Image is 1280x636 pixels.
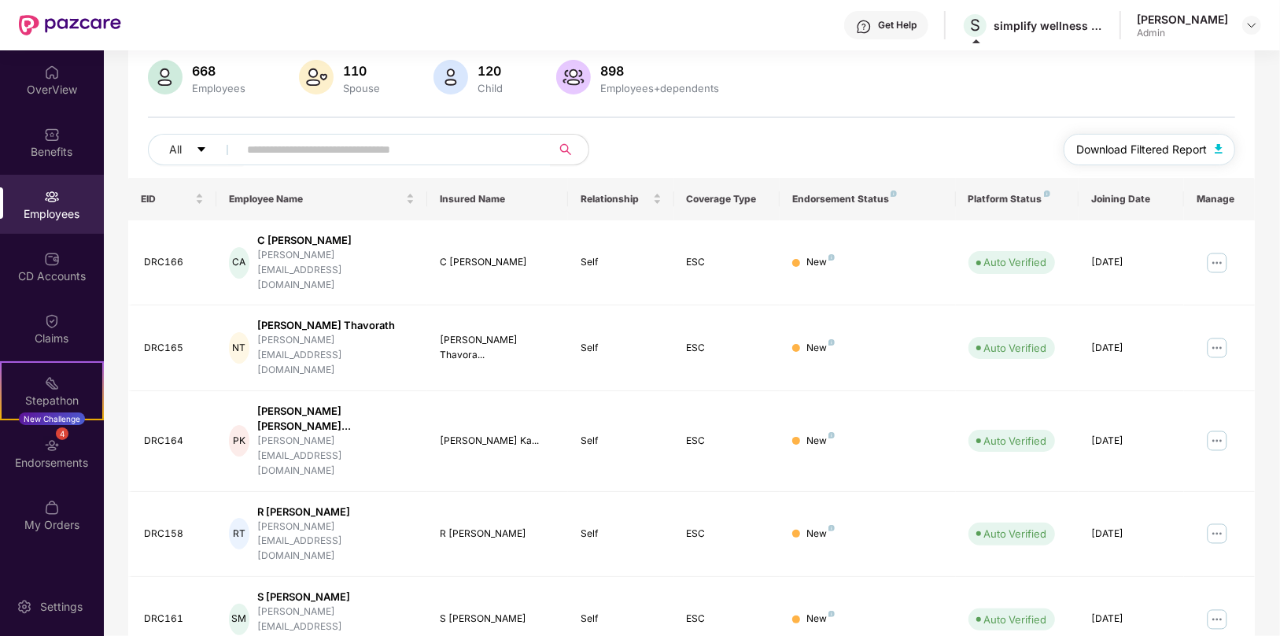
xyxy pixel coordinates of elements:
[257,318,415,333] div: [PERSON_NAME] Thavorath
[196,144,207,157] span: caret-down
[257,404,415,434] div: [PERSON_NAME] [PERSON_NAME]...
[828,254,835,261] img: svg+xml;base64,PHN2ZyB4bWxucz0iaHR0cDovL3d3dy53My5vcmcvMjAwMC9zdmciIHdpZHRoPSI4IiBoZWlnaHQ9IjgiIH...
[229,332,249,364] div: NT
[674,178,780,220] th: Coverage Type
[440,612,555,627] div: S [PERSON_NAME]
[144,255,204,270] div: DRC166
[19,412,85,425] div: New Challenge
[687,527,767,542] div: ESC
[1091,255,1171,270] div: [DATE]
[828,432,835,438] img: svg+xml;base64,PHN2ZyB4bWxucz0iaHR0cDovL3d3dy53My5vcmcvMjAwMC9zdmciIHdpZHRoPSI4IiBoZWlnaHQ9IjgiIH...
[148,60,183,94] img: svg+xml;base64,PHN2ZyB4bWxucz0iaHR0cDovL3d3dy53My5vcmcvMjAwMC9zdmciIHhtbG5zOnhsaW5rPSJodHRwOi8vd3...
[550,134,589,165] button: search
[44,65,60,80] img: svg+xml;base64,PHN2ZyBpZD0iSG9tZSIgeG1sbnM9Imh0dHA6Ly93d3cudzMub3JnLzIwMDAvc3ZnIiB3aWR0aD0iMjAiIG...
[1091,341,1171,356] div: [DATE]
[144,527,204,542] div: DRC158
[44,251,60,267] img: svg+xml;base64,PHN2ZyBpZD0iQ0RfQWNjb3VudHMiIGRhdGEtbmFtZT0iQ0QgQWNjb3VudHMiIHhtbG5zPSJodHRwOi8vd3...
[581,255,661,270] div: Self
[1076,141,1207,158] span: Download Filtered Report
[229,518,249,549] div: RT
[984,433,1047,449] div: Auto Verified
[1215,144,1223,153] img: svg+xml;base64,PHN2ZyB4bWxucz0iaHR0cDovL3d3dy53My5vcmcvMjAwMC9zdmciIHhtbG5zOnhsaW5rPSJodHRwOi8vd3...
[440,255,555,270] div: C [PERSON_NAME]
[1204,335,1230,361] img: manageButton
[257,520,415,564] div: [PERSON_NAME][EMAIL_ADDRESS][DOMAIN_NAME]
[44,127,60,142] img: svg+xml;base64,PHN2ZyBpZD0iQmVuZWZpdHMiIHhtbG5zPSJodHRwOi8vd3d3LnczLm9yZy8yMDAwL3N2ZyIgd2lkdGg9Ij...
[806,527,835,542] div: New
[474,82,506,94] div: Child
[806,612,835,627] div: New
[340,63,383,79] div: 110
[828,339,835,346] img: svg+xml;base64,PHN2ZyB4bWxucz0iaHR0cDovL3d3dy53My5vcmcvMjAwMC9zdmciIHdpZHRoPSI4IiBoZWlnaHQ9IjgiIH...
[169,141,182,158] span: All
[144,434,204,449] div: DRC164
[581,193,649,205] span: Relationship
[1204,250,1230,275] img: manageButton
[189,82,249,94] div: Employees
[229,604,249,635] div: SM
[550,143,581,156] span: search
[144,341,204,356] div: DRC165
[1137,12,1228,27] div: [PERSON_NAME]
[597,82,722,94] div: Employees+dependents
[427,178,568,220] th: Insured Name
[1204,521,1230,546] img: manageButton
[1137,27,1228,39] div: Admin
[581,434,661,449] div: Self
[17,599,32,615] img: svg+xml;base64,PHN2ZyBpZD0iU2V0dGluZy0yMHgyMCIgeG1sbnM9Imh0dHA6Ly93d3cudzMub3JnLzIwMDAvc3ZnIiB3aW...
[1091,434,1171,449] div: [DATE]
[128,178,216,220] th: EID
[229,425,249,457] div: PK
[141,193,192,205] span: EID
[1064,134,1235,165] button: Download Filtered Report
[581,341,661,356] div: Self
[257,233,415,248] div: C [PERSON_NAME]
[56,427,68,440] div: 4
[994,18,1104,33] div: simplify wellness india private limited
[1245,19,1258,31] img: svg+xml;base64,PHN2ZyBpZD0iRHJvcGRvd24tMzJ4MzIiIHhtbG5zPSJodHRwOi8vd3d3LnczLm9yZy8yMDAwL3N2ZyIgd2...
[257,248,415,293] div: [PERSON_NAME][EMAIL_ADDRESS][DOMAIN_NAME]
[970,16,980,35] span: S
[1184,178,1255,220] th: Manage
[440,333,555,363] div: [PERSON_NAME] Thavora...
[568,178,673,220] th: Relationship
[1091,527,1171,542] div: [DATE]
[828,611,835,617] img: svg+xml;base64,PHN2ZyB4bWxucz0iaHR0cDovL3d3dy53My5vcmcvMjAwMC9zdmciIHdpZHRoPSI4IiBoZWlnaHQ9IjgiIH...
[1204,428,1230,453] img: manageButton
[687,434,767,449] div: ESC
[2,393,102,409] div: Stepathon
[19,15,121,35] img: New Pazcare Logo
[257,434,415,479] div: [PERSON_NAME][EMAIL_ADDRESS][DOMAIN_NAME]
[806,341,835,356] div: New
[597,63,722,79] div: 898
[806,255,835,270] div: New
[1091,612,1171,627] div: [DATE]
[556,60,591,94] img: svg+xml;base64,PHN2ZyB4bWxucz0iaHR0cDovL3d3dy53My5vcmcvMjAwMC9zdmciIHhtbG5zOnhsaW5rPSJodHRwOi8vd3...
[148,134,244,165] button: Allcaret-down
[984,340,1047,356] div: Auto Verified
[44,189,60,205] img: svg+xml;base64,PHN2ZyBpZD0iRW1wbG95ZWVzIiB4bWxucz0iaHR0cDovL3d3dy53My5vcmcvMjAwMC9zdmciIHdpZHRoPS...
[687,341,767,356] div: ESC
[257,333,415,378] div: [PERSON_NAME][EMAIL_ADDRESS][DOMAIN_NAME]
[984,612,1047,627] div: Auto Verified
[189,63,249,79] div: 668
[440,527,555,542] div: R [PERSON_NAME]
[984,526,1047,542] div: Auto Verified
[440,434,555,449] div: [PERSON_NAME] Ka...
[433,60,468,94] img: svg+xml;base64,PHN2ZyB4bWxucz0iaHR0cDovL3d3dy53My5vcmcvMjAwMC9zdmciIHhtbG5zOnhsaW5rPSJodHRwOi8vd3...
[828,525,835,531] img: svg+xml;base64,PHN2ZyB4bWxucz0iaHR0cDovL3d3dy53My5vcmcvMjAwMC9zdmciIHdpZHRoPSI4IiBoZWlnaHQ9IjgiIH...
[687,255,767,270] div: ESC
[1044,190,1050,197] img: svg+xml;base64,PHN2ZyB4bWxucz0iaHR0cDovL3d3dy53My5vcmcvMjAwMC9zdmciIHdpZHRoPSI4IiBoZWlnaHQ9IjgiIH...
[1204,607,1230,632] img: manageButton
[878,19,917,31] div: Get Help
[44,438,60,453] img: svg+xml;base64,PHN2ZyBpZD0iRW5kb3JzZW1lbnRzIiB4bWxucz0iaHR0cDovL3d3dy53My5vcmcvMjAwMC9zdmciIHdpZH...
[474,63,506,79] div: 120
[891,190,897,197] img: svg+xml;base64,PHN2ZyB4bWxucz0iaHR0cDovL3d3dy53My5vcmcvMjAwMC9zdmciIHdpZHRoPSI4IiBoZWlnaHQ9IjgiIH...
[257,590,415,605] div: S [PERSON_NAME]
[299,60,334,94] img: svg+xml;base64,PHN2ZyB4bWxucz0iaHR0cDovL3d3dy53My5vcmcvMjAwMC9zdmciIHhtbG5zOnhsaW5rPSJodHRwOi8vd3...
[44,500,60,516] img: svg+xml;base64,PHN2ZyBpZD0iTXlfT3JkZXJzIiBkYXRhLW5hbWU9Ik15IE9yZGVycyIgeG1sbnM9Imh0dHA6Ly93d3cudz...
[216,178,427,220] th: Employee Name
[144,612,204,627] div: DRC161
[340,82,383,94] div: Spouse
[229,247,249,279] div: CA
